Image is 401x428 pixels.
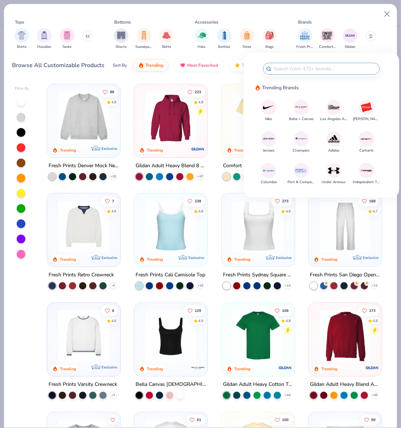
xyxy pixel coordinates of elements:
[328,148,340,153] span: Adidas
[288,310,346,361] img: c7959168-479a-4259-8c5e-120e54807d6b
[371,418,376,421] span: 90
[262,28,277,50] div: filter for Bags
[271,196,292,206] button: Like
[145,62,163,68] span: Trending
[360,164,373,177] img: Independent Trading Co.
[293,131,310,153] button: ChampionChampion
[288,201,346,252] img: 63ed7c8a-03b3-4701-9f69-be4b1adc9c5f
[136,28,152,50] div: filter for Sweatpants
[223,161,293,170] div: Comfort Colors Adult Heavyweight T-Shirt
[369,309,376,312] span: 173
[101,305,118,316] button: Like
[285,209,290,214] div: 4.8
[262,101,275,114] img: Nike
[360,148,374,153] span: Carhartt
[265,44,274,50] span: Bags
[54,91,113,143] img: f5d85501-0dbb-4ee4-b115-c08fa3845d83
[101,196,118,206] button: Like
[373,209,378,214] div: 4.7
[195,199,201,203] span: 238
[114,28,128,50] div: filter for Shorts
[319,28,336,50] button: filter button
[262,132,275,145] img: Jerzees
[328,164,340,177] img: Under Armour
[353,180,380,185] span: Independent Trading Co.
[345,44,355,50] span: Gildan
[113,62,127,69] div: Sort By
[194,28,209,50] button: filter button
[136,44,152,50] span: Sweatpants
[278,361,293,375] img: Gildan logo
[353,116,380,122] span: [PERSON_NAME]
[261,180,277,185] span: Columbia
[141,91,200,143] img: 01756b78-01f6-4cc6-8d8a-3c30c1a0c8ac
[138,62,144,68] img: trending.gif
[271,415,292,425] button: Like
[136,380,206,389] div: Bella Canvas [DEMOGRAPHIC_DATA]' Micro Ribbed Scoop Tank
[265,31,273,40] img: Bags Image
[37,28,51,50] div: filter for Hoodies
[289,116,314,122] span: Bella + Canvas
[372,393,377,398] span: + 30
[198,174,203,179] span: + 37
[243,31,251,40] img: Totes Image
[322,180,346,185] span: Under Armour
[360,415,379,425] button: Like
[60,28,74,50] button: filter button
[37,28,51,50] button: filter button
[276,255,292,260] span: Exclusive
[63,31,71,40] img: Tanks Image
[220,31,228,40] img: Bottles Image
[297,28,313,50] div: filter for Fresh Prints
[262,28,277,50] button: filter button
[136,28,152,50] button: filter button
[358,196,379,206] button: Like
[15,28,29,50] button: filter button
[328,132,340,145] img: Adidas
[112,309,114,312] span: 6
[197,418,201,421] span: 61
[353,163,380,185] button: Independent Trading Co.Independent Trading Co.
[184,305,205,316] button: Like
[282,418,288,421] span: 100
[372,284,377,288] span: + 11
[60,28,74,50] div: filter for Tanks
[229,91,288,143] img: 029b8af0-80e6-406f-9fdc-fdf898547912
[136,161,206,170] div: Gildan Adult Heavy Blend 8 Oz. 50/50 Hooded Sweatshirt
[191,142,206,156] img: Gildan logo
[54,201,113,252] img: 3abb6cdb-110e-4e18-92a0-dbcd4e53f056
[184,196,205,206] button: Like
[345,30,356,41] img: Gildan Image
[12,61,105,70] div: Browse All Customizable Products
[289,100,314,122] button: Bella + CanvasBella + Canvas
[380,7,394,21] button: Close
[263,148,274,153] span: Jerzees
[285,318,290,324] div: 4.8
[360,101,373,114] img: Hanes
[111,393,115,398] span: + 3
[111,174,116,179] span: + 10
[295,164,308,177] img: Port & Company
[17,44,26,50] span: Shirts
[319,44,336,50] span: Comfort Colors
[198,209,203,214] div: 4.8
[184,87,205,97] button: Like
[198,31,206,40] img: Hats Image
[365,361,380,375] img: Gildan logo
[162,44,171,50] span: Skirts
[360,132,373,145] img: Carhartt
[37,44,51,50] span: Hoodies
[116,44,127,50] span: Shorts
[321,116,348,122] span: Los Angeles Apparel
[235,62,240,68] img: TopRated.gif
[180,62,186,68] img: most_fav.gif
[141,310,200,361] img: 8af284bf-0d00-45ea-9003-ce4b9a3194ad
[198,318,203,324] div: 4.9
[297,28,313,50] button: filter button
[373,318,378,324] div: 4.8
[159,28,174,50] button: filter button
[111,318,116,324] div: 4.6
[217,28,232,50] button: filter button
[282,309,288,312] span: 109
[195,309,201,312] span: 129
